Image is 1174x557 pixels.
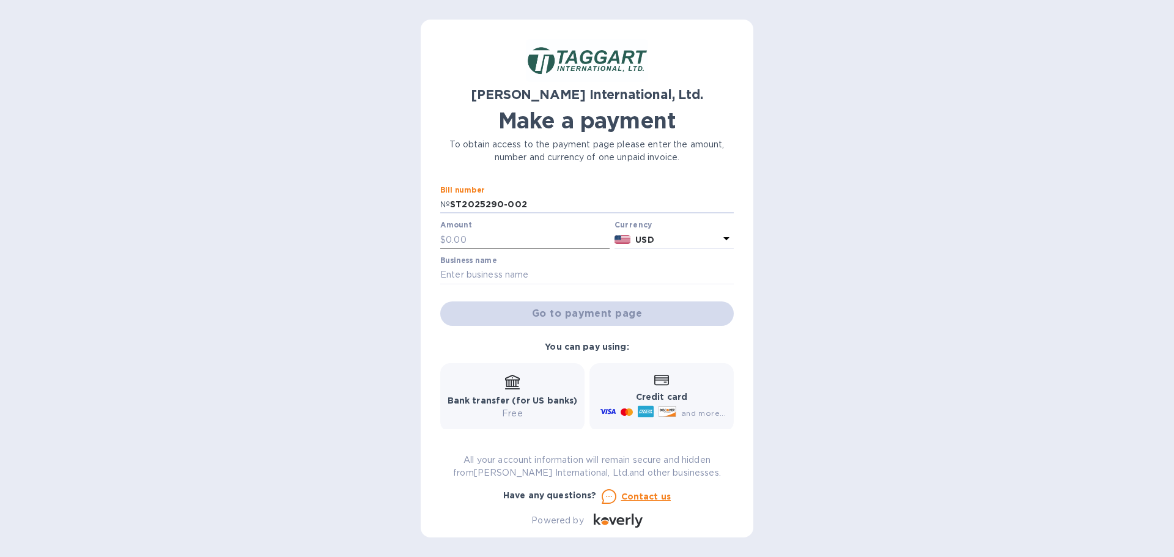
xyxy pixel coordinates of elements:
span: and more... [681,408,726,418]
b: USD [635,235,654,245]
img: USD [615,235,631,244]
p: $ [440,234,446,246]
p: Free [448,407,578,420]
p: To obtain access to the payment page please enter the amount, number and currency of one unpaid i... [440,138,734,164]
label: Amount [440,222,471,229]
b: You can pay using: [545,342,629,352]
b: [PERSON_NAME] International, Ltd. [471,87,703,102]
b: Bank transfer (for US banks) [448,396,578,405]
input: Enter bill number [450,196,734,214]
label: Business name [440,257,497,264]
input: Enter business name [440,266,734,284]
p: All your account information will remain secure and hidden from [PERSON_NAME] International, Ltd.... [440,454,734,479]
b: Currency [615,220,652,229]
b: Have any questions? [503,490,597,500]
b: Credit card [636,392,687,402]
p: Powered by [531,514,583,527]
u: Contact us [621,492,671,501]
h1: Make a payment [440,108,734,133]
input: 0.00 [446,231,610,249]
label: Bill number [440,186,484,194]
p: № [440,198,450,211]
